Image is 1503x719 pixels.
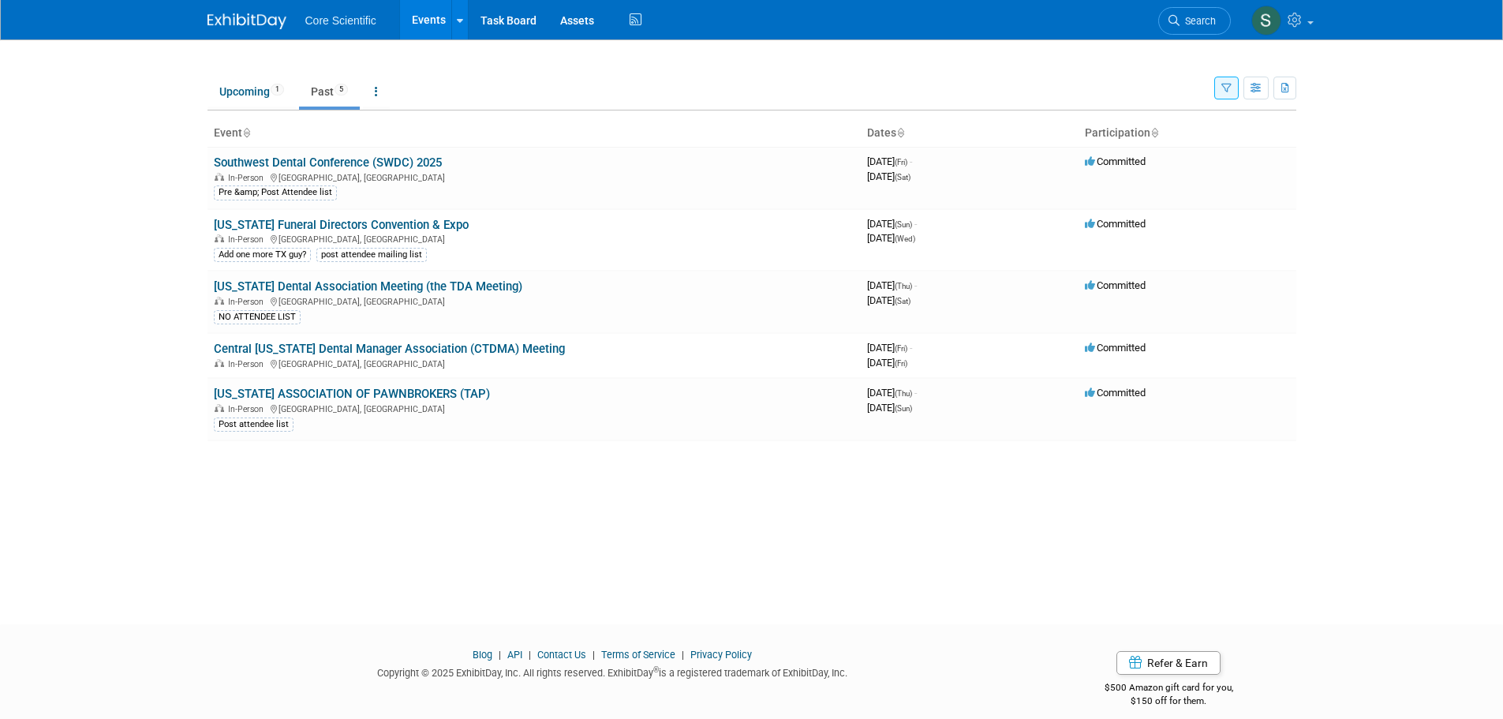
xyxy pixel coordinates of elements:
span: (Sat) [895,297,910,305]
span: 5 [335,84,348,95]
div: [GEOGRAPHIC_DATA], [GEOGRAPHIC_DATA] [214,294,854,307]
span: | [525,649,535,661]
div: [GEOGRAPHIC_DATA], [GEOGRAPHIC_DATA] [214,357,854,369]
span: [DATE] [867,170,910,182]
span: Search [1180,15,1216,27]
div: $150 off for them. [1041,695,1296,708]
span: - [910,155,912,167]
span: - [910,342,912,354]
span: | [589,649,599,661]
img: In-Person Event [215,297,224,305]
div: Pre &amp; Post Attendee list [214,185,337,200]
a: [US_STATE] Funeral Directors Convention & Expo [214,218,469,232]
span: - [914,279,917,291]
div: post attendee mailing list [316,248,427,262]
img: In-Person Event [215,404,224,412]
span: (Wed) [895,234,915,243]
a: Sort by Participation Type [1150,126,1158,139]
div: [GEOGRAPHIC_DATA], [GEOGRAPHIC_DATA] [214,402,854,414]
img: In-Person Event [215,359,224,367]
a: Refer & Earn [1116,651,1221,675]
div: [GEOGRAPHIC_DATA], [GEOGRAPHIC_DATA] [214,170,854,183]
span: [DATE] [867,357,907,369]
span: [DATE] [867,402,912,414]
div: NO ATTENDEE LIST [214,310,301,324]
a: Past5 [299,77,360,107]
th: Participation [1079,120,1296,147]
a: Sort by Start Date [896,126,904,139]
div: [GEOGRAPHIC_DATA], [GEOGRAPHIC_DATA] [214,232,854,245]
span: [DATE] [867,387,917,399]
span: (Fri) [895,359,907,368]
span: - [914,387,917,399]
a: API [507,649,522,661]
span: 1 [271,84,284,95]
th: Event [208,120,861,147]
div: Post attendee list [214,418,293,432]
sup: ® [653,665,659,674]
span: Committed [1085,342,1146,354]
span: In-Person [228,234,268,245]
span: [DATE] [867,155,912,167]
a: Privacy Policy [690,649,752,661]
span: [DATE] [867,232,915,244]
img: Sam Robinson [1251,6,1281,36]
img: In-Person Event [215,173,224,181]
div: Copyright © 2025 ExhibitDay, Inc. All rights reserved. ExhibitDay is a registered trademark of Ex... [208,662,1019,680]
span: [DATE] [867,279,917,291]
span: (Sat) [895,173,910,182]
span: Committed [1085,387,1146,399]
a: Southwest Dental Conference (SWDC) 2025 [214,155,442,170]
a: [US_STATE] ASSOCIATION OF PAWNBROKERS (TAP) [214,387,490,401]
span: In-Person [228,173,268,183]
a: [US_STATE] Dental Association Meeting (the TDA Meeting) [214,279,522,294]
span: (Fri) [895,344,907,353]
span: Committed [1085,155,1146,167]
span: [DATE] [867,218,917,230]
span: In-Person [228,359,268,369]
span: (Thu) [895,389,912,398]
img: In-Person Event [215,234,224,242]
span: In-Person [228,297,268,307]
img: ExhibitDay [208,13,286,29]
span: - [914,218,917,230]
span: [DATE] [867,342,912,354]
div: $500 Amazon gift card for you, [1041,671,1296,707]
span: (Thu) [895,282,912,290]
div: Add one more TX guy? [214,248,311,262]
span: (Fri) [895,158,907,167]
span: In-Person [228,404,268,414]
span: | [495,649,505,661]
th: Dates [861,120,1079,147]
a: Central [US_STATE] Dental Manager Association (CTDMA) Meeting [214,342,565,356]
a: Upcoming1 [208,77,296,107]
a: Search [1158,7,1231,35]
span: (Sun) [895,220,912,229]
span: Committed [1085,218,1146,230]
span: Core Scientific [305,14,376,27]
span: (Sun) [895,404,912,413]
span: Committed [1085,279,1146,291]
span: | [678,649,688,661]
a: Contact Us [537,649,586,661]
a: Blog [473,649,492,661]
a: Sort by Event Name [242,126,250,139]
span: [DATE] [867,294,910,306]
a: Terms of Service [601,649,675,661]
